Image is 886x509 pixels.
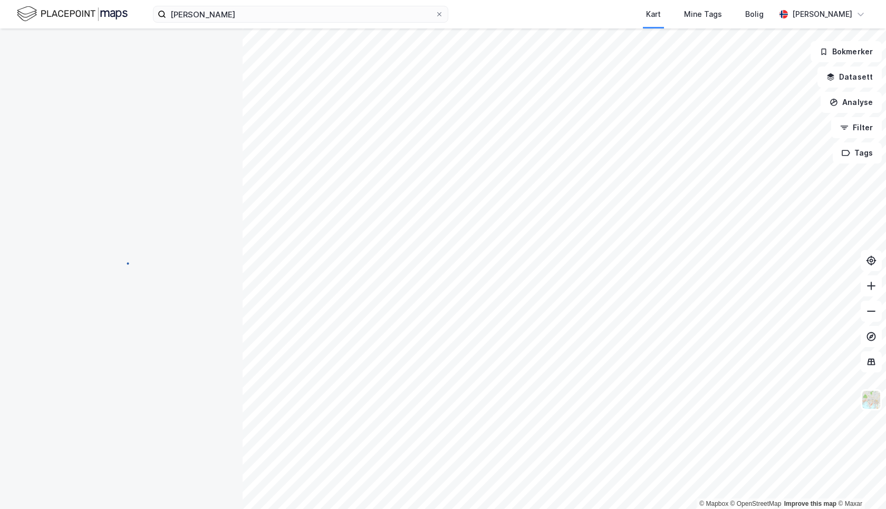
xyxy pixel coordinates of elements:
[113,254,130,271] img: spinner.a6d8c91a73a9ac5275cf975e30b51cfb.svg
[166,6,435,22] input: Søk på adresse, matrikkel, gårdeiere, leietakere eller personer
[833,458,886,509] div: Kontrollprogram for chat
[811,41,882,62] button: Bokmerker
[831,117,882,138] button: Filter
[821,92,882,113] button: Analyse
[817,66,882,88] button: Datasett
[792,8,852,21] div: [PERSON_NAME]
[784,500,836,507] a: Improve this map
[699,500,728,507] a: Mapbox
[833,458,886,509] iframe: Chat Widget
[861,390,881,410] img: Z
[833,142,882,164] button: Tags
[745,8,764,21] div: Bolig
[17,5,128,23] img: logo.f888ab2527a4732fd821a326f86c7f29.svg
[730,500,782,507] a: OpenStreetMap
[646,8,661,21] div: Kart
[684,8,722,21] div: Mine Tags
